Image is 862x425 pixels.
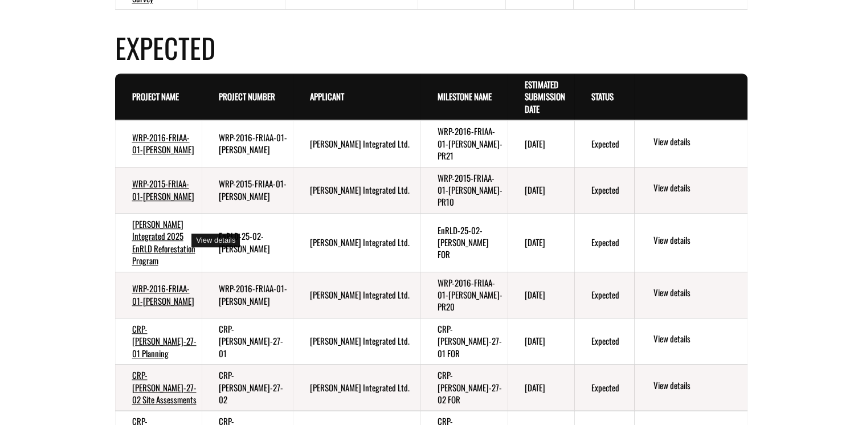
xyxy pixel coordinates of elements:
td: Expected [574,167,634,213]
a: Milestone Name [438,90,492,103]
td: CRP-CARSON-27-02 Site Assessments [115,365,202,411]
td: Carson Integrated Ltd. [293,167,420,213]
a: View details [653,333,742,346]
h4: Expected [115,27,747,68]
td: Expected [574,213,634,272]
td: 10/31/2026 [508,318,575,364]
td: CRP-CARSON-27-02 [202,365,293,411]
td: action menu [634,365,747,411]
td: EnRLD-25-02-CARSON [202,213,293,272]
a: View details [653,287,742,300]
a: WRP-2016-FRIAA-01-[PERSON_NAME] [132,131,194,156]
td: 10/31/2027 [508,167,575,213]
td: Carson Integrated Ltd. [293,318,420,364]
td: WRP-2016-FRIAA-01-CARSON [115,120,202,167]
a: Project Name [132,90,179,103]
td: WRP-2016-FRIAA-01-CARSON [202,120,293,167]
td: action menu [634,167,747,213]
time: [DATE] [525,334,545,347]
td: WRP-2016-FRIAA-01-CARSON-PR21 [420,120,508,167]
td: Expected [574,365,634,411]
td: 11/30/2026 [508,213,575,272]
td: action menu [634,120,747,167]
td: action menu [634,213,747,272]
td: CRP-CARSON-27-01 Planning [115,318,202,364]
time: [DATE] [525,288,545,301]
td: Expected [574,120,634,167]
a: CRP-[PERSON_NAME]-27-01 Planning [132,322,197,359]
a: View details [653,182,742,195]
td: WRP-2016-FRIAA-01-CARSON [115,272,202,318]
td: WRP-2016-FRIAA-01-CARSON [202,272,293,318]
td: Carson Integrated Ltd. [293,272,420,318]
a: [PERSON_NAME] Integrated 2025 EnRLD Reforestation Program [132,218,195,267]
td: CRP-CARSON-27-01 FOR [420,318,508,364]
td: CRP-CARSON-27-01 [202,318,293,364]
a: View details [653,379,742,393]
a: WRP-2015-FRIAA-01-[PERSON_NAME] [132,177,194,202]
td: Carson Integrated Ltd. [293,120,420,167]
a: View details [653,234,742,248]
td: WRP-2015-FRIAA-01-CARSON [202,167,293,213]
td: Expected [574,272,634,318]
a: View details [653,136,742,149]
td: Carson Integrated Ltd. [293,365,420,411]
td: Expected [574,318,634,364]
time: [DATE] [525,236,545,248]
a: Status [591,90,614,103]
td: Carson Integrated Ltd. [293,213,420,272]
a: Project Number [219,90,275,103]
a: Applicant [310,90,344,103]
a: CRP-[PERSON_NAME]-27-02 Site Assessments [132,369,197,406]
td: 10/31/2027 [508,120,575,167]
a: WRP-2016-FRIAA-01-[PERSON_NAME] [132,282,194,307]
td: WRP-2015-FRIAA-01-CARSON-PR10 [420,167,508,213]
td: CRP-CARSON-27-02 FOR [420,365,508,411]
td: 10/31/2026 [508,272,575,318]
td: WRP-2016-FRIAA-01-CARSON-PR20 [420,272,508,318]
td: EnRLD-25-02-CARSON FOR [420,213,508,272]
td: action menu [634,272,747,318]
div: View details [191,234,240,248]
time: [DATE] [525,183,545,196]
td: WRP-2015-FRIAA-01-CARSON [115,167,202,213]
a: Estimated Submission Date [525,78,565,115]
td: action menu [634,318,747,364]
td: 10/31/2026 [508,365,575,411]
time: [DATE] [525,381,545,394]
time: [DATE] [525,137,545,150]
td: Carson Integrated 2025 EnRLD Reforestation Program [115,213,202,272]
th: Actions [634,74,747,121]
